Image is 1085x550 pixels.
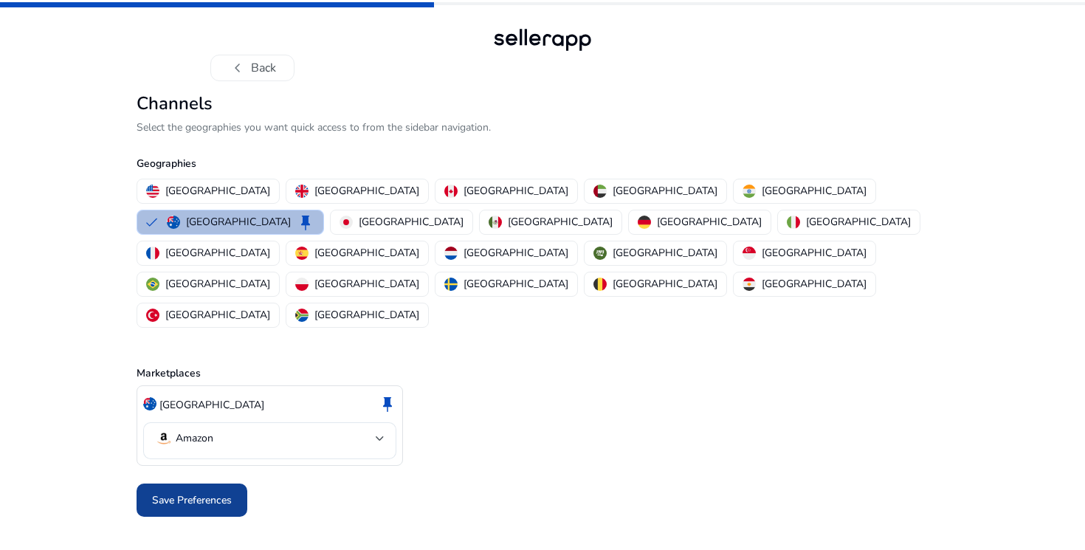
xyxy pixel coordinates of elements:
h2: Channels [137,93,948,114]
p: [GEOGRAPHIC_DATA] [508,214,613,230]
img: nl.svg [444,247,458,260]
img: br.svg [146,278,159,291]
img: de.svg [638,216,651,229]
p: [GEOGRAPHIC_DATA] [165,245,270,261]
p: Geographies [137,156,948,171]
p: [GEOGRAPHIC_DATA] [464,183,568,199]
p: Select the geographies you want quick access to from the sidebar navigation. [137,120,948,135]
p: [GEOGRAPHIC_DATA] [359,214,464,230]
p: [GEOGRAPHIC_DATA] [165,183,270,199]
span: chevron_left [229,59,247,77]
img: za.svg [295,309,309,322]
img: fr.svg [146,247,159,260]
img: uk.svg [295,185,309,198]
img: au.svg [143,397,156,410]
img: sa.svg [593,247,607,260]
p: [GEOGRAPHIC_DATA] [806,214,911,230]
img: sg.svg [743,247,756,260]
button: Save Preferences [137,484,247,517]
p: [GEOGRAPHIC_DATA] [613,245,717,261]
span: Save Preferences [152,492,232,508]
span: keep [297,213,314,231]
img: au.svg [167,216,180,229]
p: [GEOGRAPHIC_DATA] [314,276,419,292]
p: [GEOGRAPHIC_DATA] [762,245,867,261]
p: [GEOGRAPHIC_DATA] [464,276,568,292]
img: es.svg [295,247,309,260]
img: us.svg [146,185,159,198]
p: [GEOGRAPHIC_DATA] [314,183,419,199]
p: [GEOGRAPHIC_DATA] [657,214,762,230]
img: it.svg [787,216,800,229]
img: mx.svg [489,216,502,229]
p: [GEOGRAPHIC_DATA] [613,276,717,292]
p: [GEOGRAPHIC_DATA] [762,276,867,292]
p: Amazon [176,432,213,445]
img: be.svg [593,278,607,291]
img: in.svg [743,185,756,198]
p: [GEOGRAPHIC_DATA] [464,245,568,261]
img: se.svg [444,278,458,291]
img: ca.svg [444,185,458,198]
p: [GEOGRAPHIC_DATA] [165,276,270,292]
p: [GEOGRAPHIC_DATA] [165,307,270,323]
img: eg.svg [743,278,756,291]
span: keep [379,395,396,413]
img: tr.svg [146,309,159,322]
img: amazon.svg [155,430,173,447]
p: [GEOGRAPHIC_DATA] [314,245,419,261]
img: jp.svg [340,216,353,229]
p: [GEOGRAPHIC_DATA] [186,214,291,230]
img: pl.svg [295,278,309,291]
p: [GEOGRAPHIC_DATA] [762,183,867,199]
p: [GEOGRAPHIC_DATA] [314,307,419,323]
p: Marketplaces [137,365,948,381]
p: [GEOGRAPHIC_DATA] [159,397,264,413]
img: ae.svg [593,185,607,198]
p: [GEOGRAPHIC_DATA] [613,183,717,199]
button: chevron_leftBack [210,55,294,81]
